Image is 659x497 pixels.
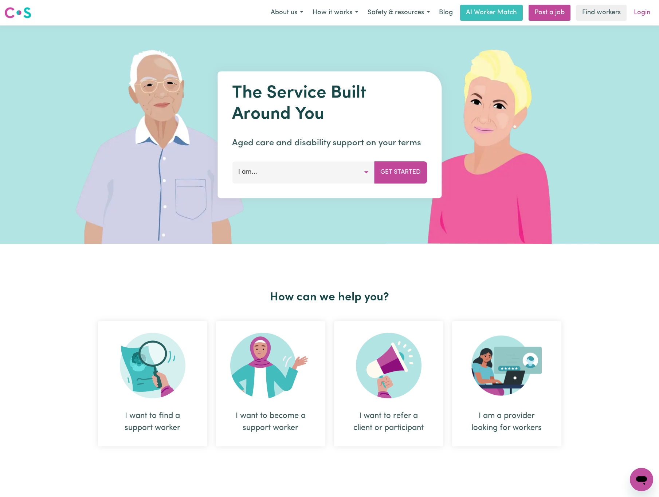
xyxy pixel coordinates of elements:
div: I want to become a support worker [216,321,325,446]
div: I want to refer a client or participant [352,410,426,434]
a: Careseekers logo [4,4,31,21]
div: I want to find a support worker [98,321,207,446]
h2: How can we help you? [94,291,566,304]
div: I want to become a support worker [234,410,308,434]
a: Blog [435,5,457,21]
button: Get Started [374,161,427,183]
img: Search [120,333,185,398]
iframe: Button to launch messaging window [630,468,653,491]
a: AI Worker Match [460,5,523,21]
button: How it works [308,5,363,20]
button: Safety & resources [363,5,435,20]
button: I am... [232,161,374,183]
button: About us [266,5,308,20]
img: Become Worker [230,333,311,398]
p: Aged care and disability support on your terms [232,137,427,150]
h1: The Service Built Around You [232,83,427,125]
img: Careseekers logo [4,6,31,19]
img: Refer [356,333,421,398]
a: Login [629,5,655,21]
a: Post a job [529,5,570,21]
div: I am a provider looking for workers [452,321,561,446]
div: I want to find a support worker [115,410,190,434]
a: Find workers [576,5,627,21]
div: I am a provider looking for workers [470,410,544,434]
img: Provider [471,333,542,398]
div: I want to refer a client or participant [334,321,443,446]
